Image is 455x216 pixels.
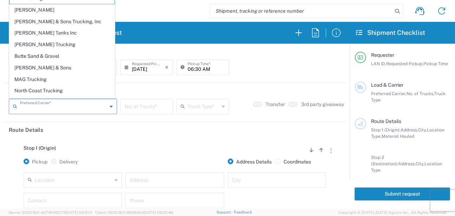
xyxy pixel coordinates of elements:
span: Server: 2025.18.0-dd719145275 [8,210,92,215]
input: Shipment, tracking or reference number [210,4,392,18]
label: 3rd party giveaway [301,101,344,107]
span: Load & Carrier [371,82,403,88]
label: Coordinates [275,159,311,165]
label: Transfer [266,101,285,107]
a: Support [216,210,234,214]
h2: Route Details [9,126,43,134]
span: City, [416,161,424,166]
span: Butte Sand & Gravel [9,51,115,62]
span: City, [418,127,427,132]
label: Address Details [228,159,272,165]
span: Pickup Time [423,61,448,66]
span: Material Hauled [382,134,414,139]
span: [PERSON_NAME] & Sons [9,62,115,73]
h2: Shipment Checklist [356,29,425,37]
span: Client: 2025.18.0-9839db4 [95,210,173,215]
h2: Aggregate & Spoils Shipment Request [8,29,122,37]
span: Address, [401,127,418,132]
span: Northstate Aggregate [9,97,115,108]
span: Copyright © [DATE]-[DATE] Agistix Inc., All Rights Reserved [338,209,447,216]
img: pge [8,3,37,19]
span: Route Details [371,118,401,124]
i: × [165,62,169,73]
span: [DATE] 09:32:48 [144,210,173,215]
span: Stop 1 (Origin) [24,145,56,151]
span: Stop 2 (Destination): [371,155,398,166]
span: Requester [371,52,394,58]
a: Feedback [234,210,252,214]
span: [DATE] 09:51:11 [66,210,92,215]
span: Preferred Carrier, [371,91,407,96]
span: LAN ID, [371,61,386,66]
span: [PERSON_NAME] Trucking [9,39,115,50]
span: Stop 1 (Origin): [371,127,401,132]
button: Submit request [355,187,450,200]
span: Requested Pickup, [386,61,423,66]
span: No. of Trucks, [407,91,434,96]
span: North Coast Trucking [9,85,115,96]
span: Address, [398,161,416,166]
span: MAG Trucking [9,74,115,85]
